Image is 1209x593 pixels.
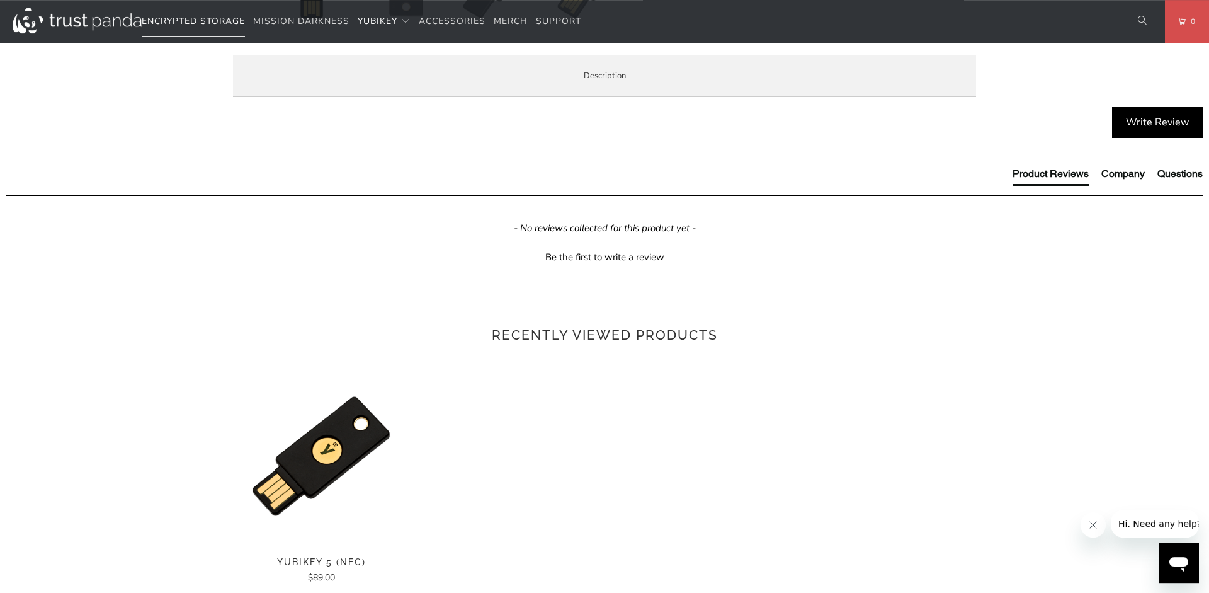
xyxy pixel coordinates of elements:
[1159,543,1199,583] iframe: Button to launch messaging window
[13,8,142,33] img: Trust Panda Australia
[1081,512,1106,538] iframe: Close message
[1186,14,1196,28] span: 0
[545,251,664,264] div: Be the first to write a review
[514,222,696,235] em: - No reviews collected for this product yet -
[494,15,528,27] span: Merch
[8,9,91,19] span: Hi. Need any help?
[6,248,1203,264] div: Be the first to write a review
[233,557,409,568] span: YubiKey 5 (NFC)
[536,15,581,27] span: Support
[308,572,335,584] span: $89.00
[358,7,411,37] summary: YubiKey
[494,7,528,37] a: Merch
[142,7,581,37] nav: Translation missing: en.navigation.header.main_nav
[1157,167,1203,181] div: Questions
[1112,107,1203,139] div: Write Review
[233,557,409,585] a: YubiKey 5 (NFC) $89.00
[233,55,976,97] label: Description
[1101,167,1145,181] div: Company
[419,7,485,37] a: Accessories
[253,7,349,37] a: Mission Darkness
[419,15,485,27] span: Accessories
[358,15,397,27] span: YubiKey
[142,15,245,27] span: Encrypted Storage
[233,325,976,345] h2: Recently viewed products
[1013,167,1203,192] div: Reviews Tabs
[1013,167,1089,181] div: Product Reviews
[253,15,349,27] span: Mission Darkness
[1111,510,1199,538] iframe: Message from company
[142,7,245,37] a: Encrypted Storage
[536,7,581,37] a: Support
